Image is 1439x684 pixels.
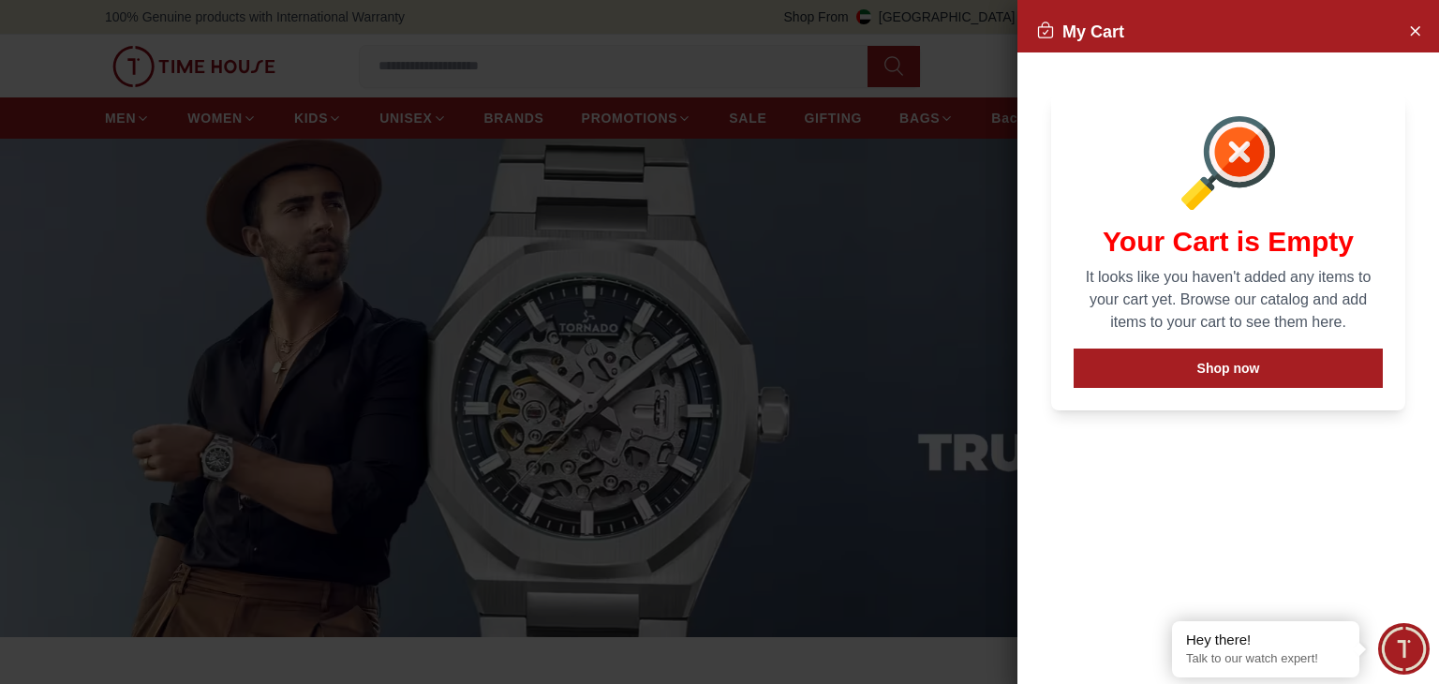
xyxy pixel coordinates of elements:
p: It looks like you haven't added any items to your cart yet. Browse our catalog and add items to y... [1074,266,1383,334]
div: Hey there! [1186,631,1345,649]
h2: My Cart [1036,19,1124,45]
h1: Your Cart is Empty [1074,225,1383,259]
button: Shop now [1074,349,1383,388]
p: Talk to our watch expert! [1186,651,1345,667]
button: Close Account [1400,15,1430,45]
div: Chat Widget [1378,623,1430,675]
